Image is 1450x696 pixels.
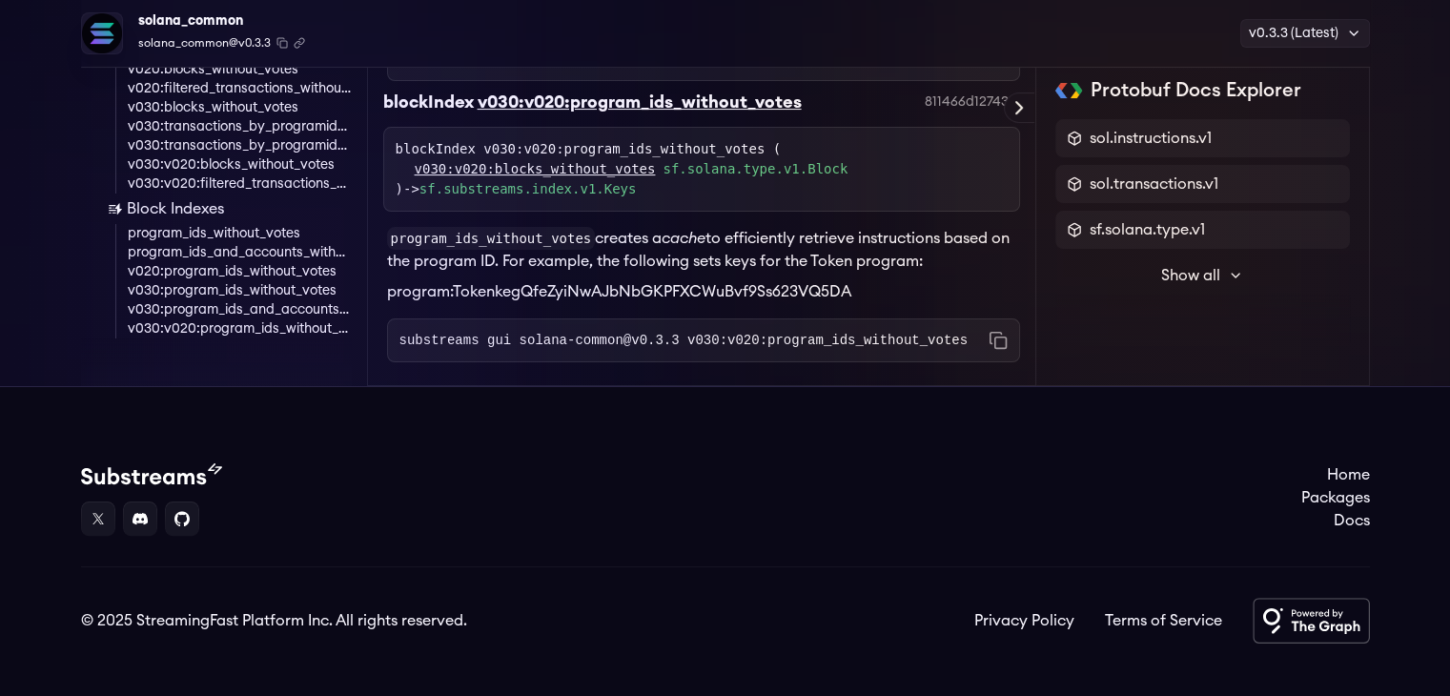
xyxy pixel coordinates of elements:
[128,155,352,174] a: v030:v020:blocks_without_votes
[1301,463,1370,486] a: Home
[1055,83,1083,98] img: Protobuf
[128,224,352,243] a: program_ids_without_votes
[276,37,288,49] button: Copy package name and version
[1301,486,1370,509] a: Packages
[128,262,352,281] a: v020:program_ids_without_votes
[396,139,1008,199] div: blockIndex v030:v020:program_ids_without_votes ( )
[128,136,352,155] a: v030:transactions_by_programid_and_account_without_votes
[387,227,1020,273] p: creates a to efficiently retrieve instructions based on the program ID. For example, the followin...
[1301,509,1370,532] a: Docs
[128,117,352,136] a: v030:transactions_by_programid_without_votes
[662,231,705,246] em: cache
[387,280,1020,303] li: program:TokenkegQfeZyiNwAJbNbGKPFXCWuBvf9Ss623VQ5DA
[82,13,122,53] img: Package Logo
[1090,127,1212,150] span: sol.instructions.v1
[1161,264,1220,287] span: Show all
[419,181,637,196] a: sf.substreams.index.v1.Keys
[663,159,848,179] a: sf.solana.type.v1.Block
[989,331,1008,350] button: Copy command to clipboard
[108,201,123,216] img: Block Index icon
[128,300,352,319] a: v030:program_ids_and_accounts_without_votes
[403,181,636,196] span: ->
[128,174,352,194] a: v030:v020:filtered_transactions_without_votes
[1090,173,1218,195] span: sol.transactions.v1
[128,98,352,117] a: v030:blocks_without_votes
[387,227,596,250] code: program_ids_without_votes
[925,92,1020,112] div: 811466d12743a8b02be8ba6649cfa9a24aa1af62
[1055,256,1350,295] button: Show all
[1253,598,1370,644] img: Powered by The Graph
[81,463,222,486] img: Substream's logo
[128,281,352,300] a: v030:program_ids_without_votes
[1090,218,1205,241] span: sf.solana.type.v1
[128,243,352,262] a: program_ids_and_accounts_without_votes
[415,159,656,179] a: v030:v020:blocks_without_votes
[138,34,271,51] span: solana_common@v0.3.3
[1240,19,1370,48] div: v0.3.3 (Latest)
[1105,609,1222,632] a: Terms of Service
[128,60,352,79] a: v020:blocks_without_votes
[1090,77,1300,104] h2: Protobuf Docs Explorer
[294,37,305,49] button: Copy .spkg link to clipboard
[478,89,802,115] div: v030:v020:program_ids_without_votes
[81,609,467,632] div: © 2025 StreamingFast Platform Inc. All rights reserved.
[138,8,305,34] div: solana_common
[128,79,352,98] a: v020:filtered_transactions_without_votes
[974,609,1074,632] a: Privacy Policy
[128,319,352,338] a: v030:v020:program_ids_without_votes
[108,197,352,220] a: Block Indexes
[383,89,474,115] div: blockIndex
[399,331,969,350] code: substreams gui solana-common@v0.3.3 v030:v020:program_ids_without_votes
